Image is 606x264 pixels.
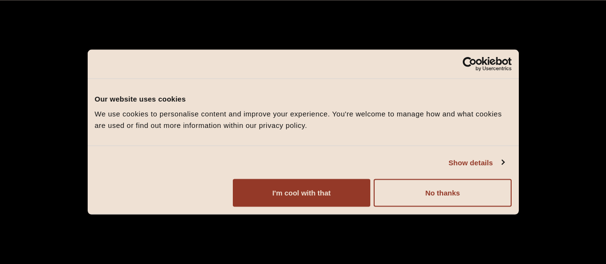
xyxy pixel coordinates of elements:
[95,93,512,104] div: Our website uses cookies
[233,179,370,207] button: I'm cool with that
[428,57,512,71] a: Usercentrics Cookiebot - opens in a new window
[95,108,512,131] div: We use cookies to personalise content and improve your experience. You're welcome to manage how a...
[374,179,511,207] button: No thanks
[448,157,504,168] a: Show details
